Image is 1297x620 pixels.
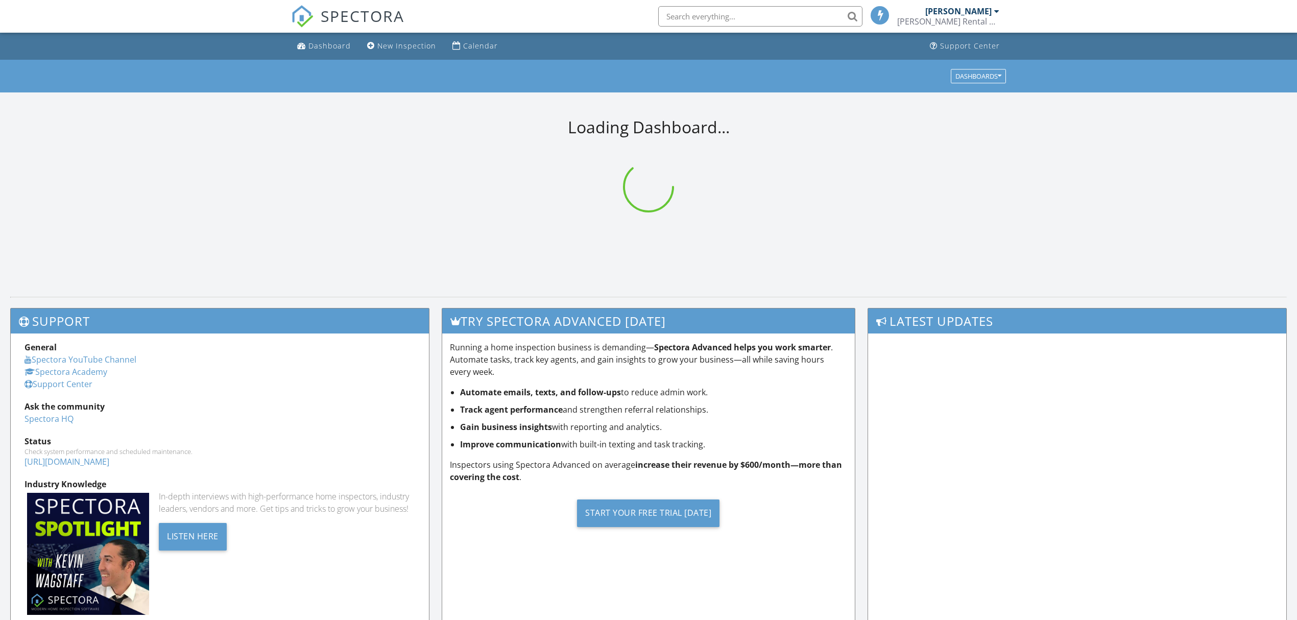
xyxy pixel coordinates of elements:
[460,421,552,433] strong: Gain business insights
[450,341,847,378] p: Running a home inspection business is demanding— . Automate tasks, track key agents, and gain ins...
[293,37,355,56] a: Dashboard
[291,5,314,28] img: The Best Home Inspection Software - Spectora
[308,41,351,51] div: Dashboard
[448,37,502,56] a: Calendar
[11,308,429,333] h3: Support
[25,366,107,377] a: Spectora Academy
[25,354,136,365] a: Spectora YouTube Channel
[658,6,862,27] input: Search everything...
[159,490,415,515] div: In-depth interviews with high-performance home inspectors, industry leaders, vendors and more. Ge...
[159,530,227,541] a: Listen Here
[654,342,831,353] strong: Spectora Advanced helps you work smarter
[868,308,1286,333] h3: Latest Updates
[321,5,404,27] span: SPECTORA
[955,73,1001,80] div: Dashboards
[951,69,1006,83] button: Dashboards
[25,447,415,456] div: Check system performance and scheduled maintenance.
[460,438,847,450] li: with built-in texting and task tracking.
[460,404,563,415] strong: Track agent performance
[460,403,847,416] li: and strengthen referral relationships.
[463,41,498,51] div: Calendar
[460,387,621,398] strong: Automate emails, texts, and follow-ups
[25,342,57,353] strong: General
[25,378,92,390] a: Support Center
[363,37,440,56] a: New Inspection
[925,6,992,16] div: [PERSON_NAME]
[25,435,415,447] div: Status
[291,14,404,35] a: SPECTORA
[450,459,842,483] strong: increase their revenue by $600/month—more than covering the cost
[940,41,1000,51] div: Support Center
[25,478,415,490] div: Industry Knowledge
[460,421,847,433] li: with reporting and analytics.
[27,493,149,615] img: Spectoraspolightmain
[377,41,436,51] div: New Inspection
[25,400,415,413] div: Ask the community
[450,459,847,483] p: Inspectors using Spectora Advanced on average .
[897,16,999,27] div: Fridley Rental Property Inspection Division
[577,499,719,527] div: Start Your Free Trial [DATE]
[25,413,74,424] a: Spectora HQ
[450,491,847,535] a: Start Your Free Trial [DATE]
[926,37,1004,56] a: Support Center
[25,456,109,467] a: [URL][DOMAIN_NAME]
[442,308,854,333] h3: Try spectora advanced [DATE]
[460,439,561,450] strong: Improve communication
[159,523,227,551] div: Listen Here
[460,386,847,398] li: to reduce admin work.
